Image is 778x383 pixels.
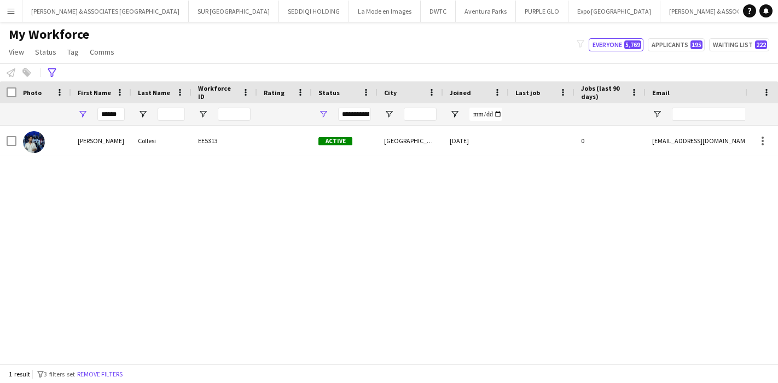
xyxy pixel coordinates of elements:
input: Joined Filter Input [469,108,502,121]
button: Open Filter Menu [198,109,208,119]
a: Status [31,45,61,59]
span: Joined [450,89,471,97]
input: City Filter Input [404,108,437,121]
button: La Mode en Images [349,1,421,22]
button: Open Filter Menu [318,109,328,119]
button: Applicants195 [648,38,705,51]
button: Open Filter Menu [78,109,88,119]
div: [GEOGRAPHIC_DATA] [378,126,443,156]
button: Expo [GEOGRAPHIC_DATA] [568,1,660,22]
span: My Workforce [9,26,89,43]
button: Aventura Parks [456,1,516,22]
button: Remove filters [75,368,125,380]
div: [PERSON_NAME] [71,126,131,156]
div: [DATE] [443,126,509,156]
app-action-btn: Advanced filters [45,66,59,79]
button: SUR [GEOGRAPHIC_DATA] [189,1,279,22]
button: Open Filter Menu [450,109,460,119]
img: Gustavo Collesi [23,131,45,153]
span: Photo [23,89,42,97]
span: First Name [78,89,111,97]
button: Open Filter Menu [138,109,148,119]
button: DWTC [421,1,456,22]
a: Tag [63,45,83,59]
span: Last job [515,89,540,97]
span: Tag [67,47,79,57]
span: Last Name [138,89,170,97]
span: Active [318,137,352,145]
a: View [4,45,28,59]
span: Comms [90,47,114,57]
button: [PERSON_NAME] & ASSOCIATES [GEOGRAPHIC_DATA] [22,1,189,22]
input: Last Name Filter Input [158,108,185,121]
div: 0 [574,126,646,156]
input: Workforce ID Filter Input [218,108,251,121]
button: PURPLE GLO [516,1,568,22]
input: First Name Filter Input [97,108,125,121]
div: Collesi [131,126,191,156]
button: SEDDIQI HOLDING [279,1,349,22]
span: Status [318,89,340,97]
span: Status [35,47,56,57]
span: Jobs (last 90 days) [581,84,626,101]
button: Open Filter Menu [652,109,662,119]
span: 3 filters set [44,370,75,378]
button: Open Filter Menu [384,109,394,119]
div: EE5313 [191,126,257,156]
span: Email [652,89,670,97]
span: View [9,47,24,57]
span: City [384,89,397,97]
span: Workforce ID [198,84,237,101]
button: Waiting list222 [709,38,769,51]
span: 195 [690,40,702,49]
span: 222 [755,40,767,49]
span: Rating [264,89,285,97]
button: Everyone5,769 [589,38,643,51]
button: [PERSON_NAME] & ASSOCIATES KSA [660,1,777,22]
a: Comms [85,45,119,59]
span: 5,769 [624,40,641,49]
